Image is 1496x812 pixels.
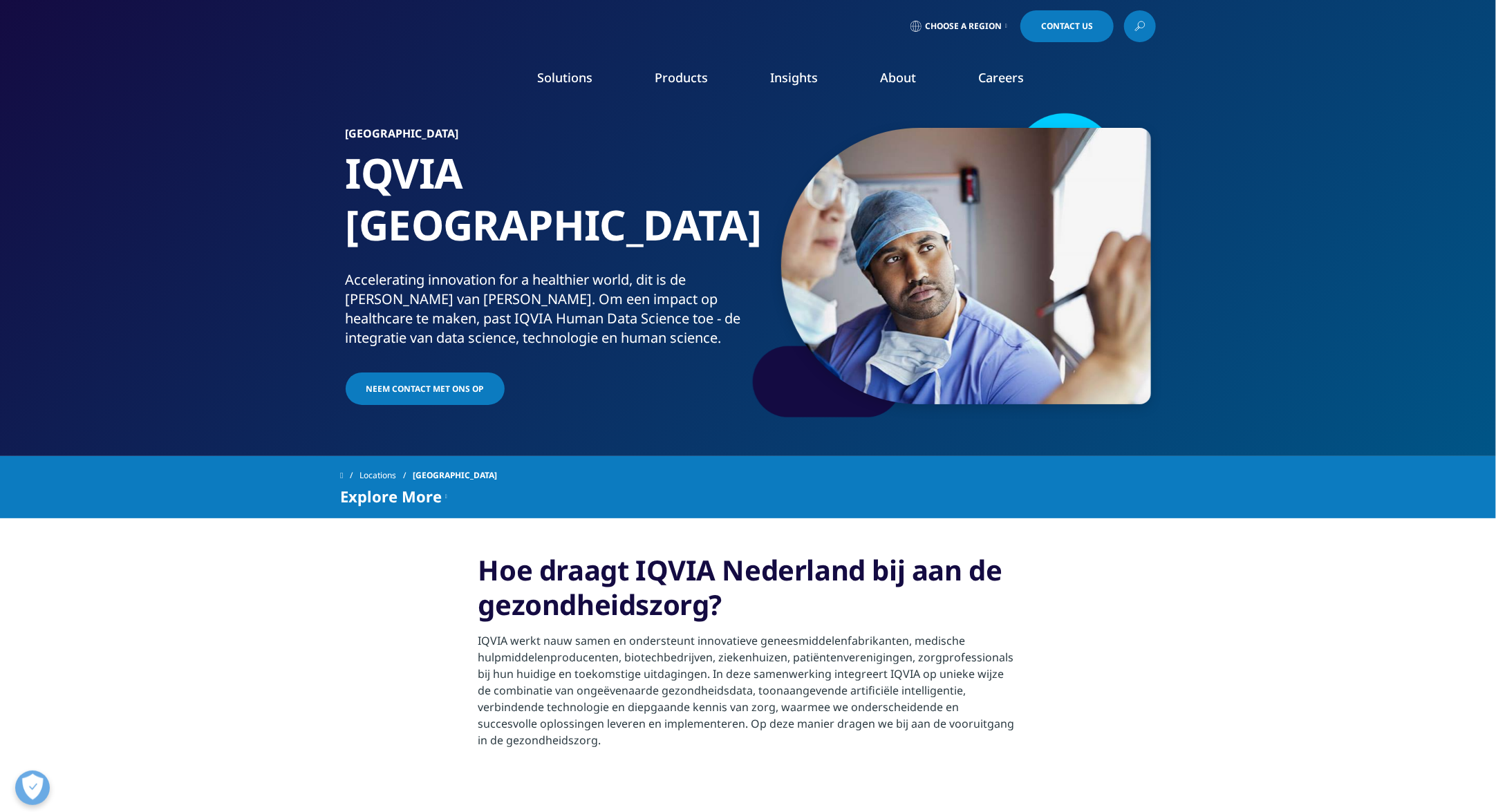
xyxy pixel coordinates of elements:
img: 017_doctors-reviewing-information.jpg [781,128,1151,404]
a: Neem Contact Met Ons Op [346,372,505,405]
a: Careers [978,69,1024,86]
a: About [880,69,916,86]
span: Contact Us [1041,22,1093,30]
span: Explore More [340,488,442,504]
a: Insights [770,69,818,86]
span: Neem Contact Met Ons Op [366,383,484,395]
div: Accelerating innovation for a healthier world, dit is de [PERSON_NAME] van [PERSON_NAME]. Om een ... [346,270,743,348]
p: IQVIA werkt nauw samen en ondersteunt innovatieve geneesmiddelenfabrikanten, medische hulpmiddele... [478,632,1018,757]
h1: IQVIA [GEOGRAPHIC_DATA] [346,147,743,270]
a: Products [655,69,708,86]
a: Contact Us [1020,10,1114,42]
a: Locations [359,463,413,488]
nav: Primary [456,48,1156,113]
a: Solutions [537,69,592,86]
h6: [GEOGRAPHIC_DATA] [346,128,743,147]
h3: Hoe draagt IQVIA Nederland bij aan de gezondheidszorg? [478,553,1018,632]
button: Voorkeuren openen [15,771,50,805]
span: [GEOGRAPHIC_DATA] [413,463,497,488]
span: Choose a Region [925,21,1002,32]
